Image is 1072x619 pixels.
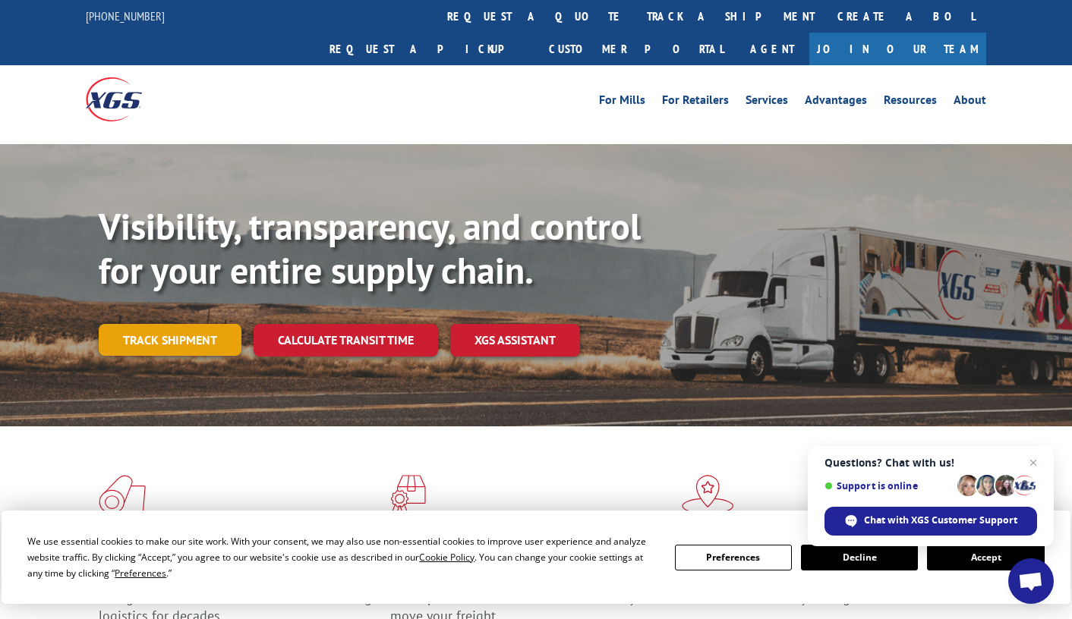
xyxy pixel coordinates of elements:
div: Cookie Consent Prompt [2,511,1070,604]
a: Advantages [805,94,867,111]
a: For Mills [599,94,645,111]
img: xgs-icon-flagship-distribution-model-red [682,475,734,514]
a: Resources [884,94,937,111]
div: We use essential cookies to make our site work. With your consent, we may also use non-essential ... [27,533,656,581]
a: Calculate transit time [254,324,438,357]
a: Agent [735,33,809,65]
a: XGS ASSISTANT [450,324,580,357]
span: Questions? Chat with us! [824,457,1037,469]
a: [PHONE_NUMBER] [86,8,165,24]
a: For Retailers [662,94,729,111]
span: Cookie Policy [419,551,475,564]
a: Request a pickup [318,33,538,65]
span: Preferences [115,567,166,580]
a: Services [746,94,788,111]
a: Join Our Team [809,33,986,65]
a: Customer Portal [538,33,735,65]
button: Decline [801,545,918,570]
button: Accept [927,545,1044,570]
span: Chat with XGS Customer Support [864,514,1017,527]
img: xgs-icon-total-supply-chain-intelligence-red [99,475,146,514]
img: xgs-icon-focused-on-flooring-red [390,475,426,514]
b: Visibility, transparency, and control for your entire supply chain. [99,203,641,294]
span: Chat with XGS Customer Support [824,507,1037,536]
button: Preferences [675,545,792,570]
a: Open chat [1008,558,1054,604]
a: Track shipment [99,324,241,356]
a: About [954,94,986,111]
span: Support is online [824,480,952,492]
